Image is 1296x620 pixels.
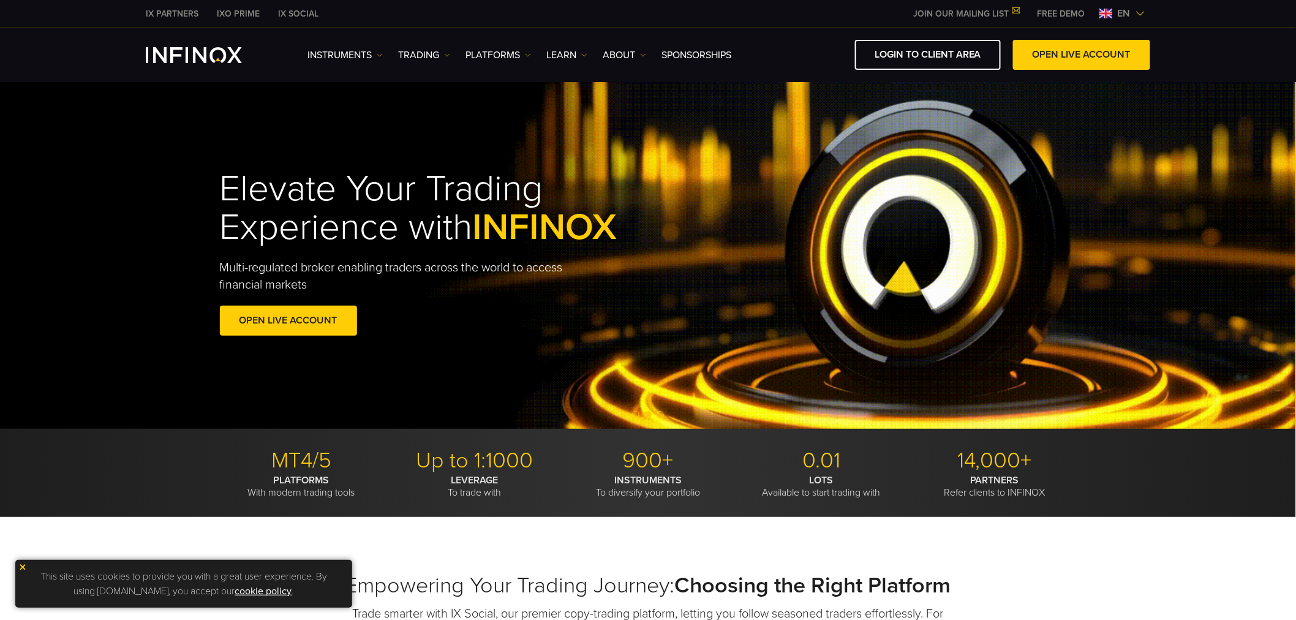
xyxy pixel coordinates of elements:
span: Go to slide 3 [657,411,664,418]
strong: Choosing the Right Platform [675,572,951,599]
a: TRADING [398,48,450,62]
p: To diversify your portfolio [566,474,730,499]
strong: LEVERAGE [451,474,499,486]
span: Go to slide 1 [632,411,639,418]
a: cookie policy [235,585,292,597]
span: Go to slide 2 [644,411,652,418]
strong: PARTNERS [970,474,1019,486]
strong: INSTRUMENTS [614,474,682,486]
a: PLATFORMS [465,48,531,62]
a: LOGIN TO CLIENT AREA [855,40,1001,70]
p: Multi-regulated broker enabling traders across the world to access financial markets [220,259,584,293]
a: INFINOX [208,7,269,20]
p: Available to start trading with [739,474,903,499]
h2: Empowering Your Trading Journey: [219,572,1077,599]
a: JOIN OUR MAILING LIST [904,9,1028,19]
p: With modern trading tools [219,474,383,499]
a: INFINOX [269,7,328,20]
span: en [1113,6,1136,21]
p: This site uses cookies to provide you with a great user experience. By using [DOMAIN_NAME], you a... [21,566,346,602]
p: Refer clients to INFINOX [913,474,1077,499]
p: MT4/5 [219,447,383,474]
strong: PLATFORMS [274,474,330,486]
a: ABOUT [603,48,646,62]
p: 900+ [566,447,730,474]
strong: LOTS [810,474,834,486]
a: INFINOX MENU [1028,7,1094,20]
span: INFINOX [473,205,617,249]
a: INFINOX Logo [146,47,271,63]
h1: Elevate Your Trading Experience with [220,170,674,247]
p: Up to 1:1000 [393,447,557,474]
a: Learn [546,48,587,62]
img: yellow close icon [18,563,27,572]
a: Instruments [307,48,383,62]
a: SPONSORSHIPS [661,48,731,62]
a: INFINOX [137,7,208,20]
p: 14,000+ [913,447,1077,474]
a: OPEN LIVE ACCOUNT [1013,40,1150,70]
a: OPEN LIVE ACCOUNT [220,306,357,336]
p: 0.01 [739,447,903,474]
p: To trade with [393,474,557,499]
